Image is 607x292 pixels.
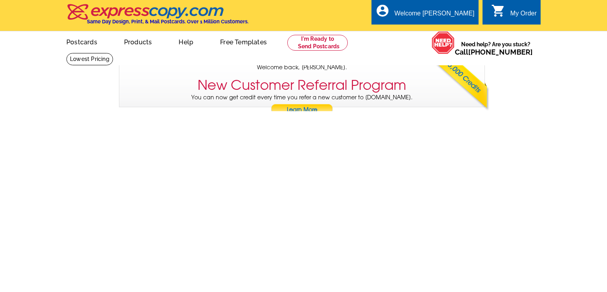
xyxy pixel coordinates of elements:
[271,104,333,116] a: Learn More
[166,32,206,51] a: Help
[468,48,533,56] a: [PHONE_NUMBER]
[394,10,474,21] div: Welcome [PERSON_NAME]
[455,40,537,56] span: Need help? Are you stuck?
[510,10,537,21] div: My Order
[119,93,484,116] p: You can now get credit every time you refer a new customer to [DOMAIN_NAME].
[198,77,406,93] h3: New Customer Referral Program
[87,19,249,25] h4: Same Day Design, Print, & Mail Postcards. Over 1 Million Customers.
[54,32,110,51] a: Postcards
[207,32,279,51] a: Free Templates
[257,63,347,72] span: Welcome back, [PERSON_NAME].
[432,31,455,54] img: help
[455,48,533,56] span: Call
[375,4,390,18] i: account_circle
[111,32,165,51] a: Products
[491,9,537,19] a: shopping_cart My Order
[66,9,249,25] a: Same Day Design, Print, & Mail Postcards. Over 1 Million Customers.
[491,4,505,18] i: shopping_cart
